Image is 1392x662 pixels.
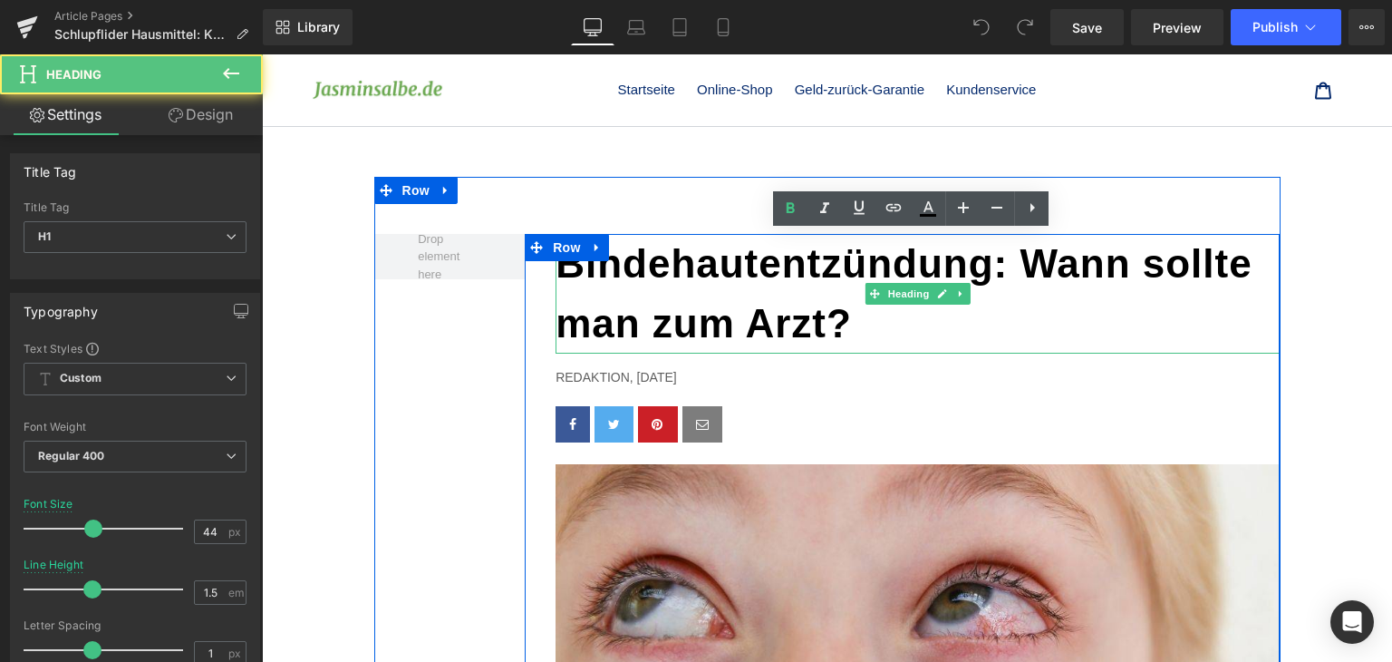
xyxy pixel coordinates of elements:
[38,449,105,462] b: Regular 400
[24,294,98,319] div: Typography
[347,23,422,49] a: Startseite
[46,67,101,82] span: Heading
[294,187,991,291] b: Bindehautentzündung: Wann sollte man zum Arzt?
[24,201,246,214] div: Title Tag
[135,94,266,135] a: Design
[1330,600,1374,644] div: Open Intercom Messenger
[54,9,263,24] a: Article Pages
[297,19,340,35] span: Library
[1072,18,1102,37] span: Save
[24,154,77,180] div: Title Tag
[24,619,246,632] div: Letter Spacing
[1348,9,1385,45] button: More
[172,122,196,150] a: Expand / Collapse
[1153,18,1202,37] span: Preview
[675,23,783,49] a: Kundenservice
[690,229,709,250] a: Expand / Collapse
[294,313,1018,333] p: Redaktion, [DATE]
[136,122,172,150] span: Row
[228,526,244,538] span: px
[50,25,181,45] img: Biovolen Jasminsalbe
[228,647,244,659] span: px
[324,180,347,207] a: Expand / Collapse
[60,371,101,386] b: Custom
[228,587,244,599] span: em
[1231,9,1341,45] button: Publish
[1007,9,1043,45] button: Redo
[963,9,1000,45] button: Undo
[533,27,662,44] span: Geld-zurück-Garantie
[263,9,353,45] a: New Library
[684,27,774,44] span: Kundenservice
[1131,9,1223,45] a: Preview
[426,23,519,49] a: Online-Shop
[24,341,246,355] div: Text Styles
[571,9,614,45] a: Desktop
[286,180,323,207] span: Row
[1252,20,1298,34] span: Publish
[701,9,745,45] a: Mobile
[614,9,658,45] a: Laptop
[24,498,73,511] div: Font Size
[658,9,701,45] a: Tablet
[24,559,83,571] div: Line Height
[38,229,51,243] b: H1
[622,229,671,250] span: Heading
[356,27,413,44] span: Startseite
[435,27,510,44] span: Online-Shop
[54,27,228,42] span: Schlupflider Hausmittel: Kann man Schlupflider straffen ohne OP?
[524,23,672,49] a: Geld-zurück-Garantie
[24,421,246,433] div: Font Weight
